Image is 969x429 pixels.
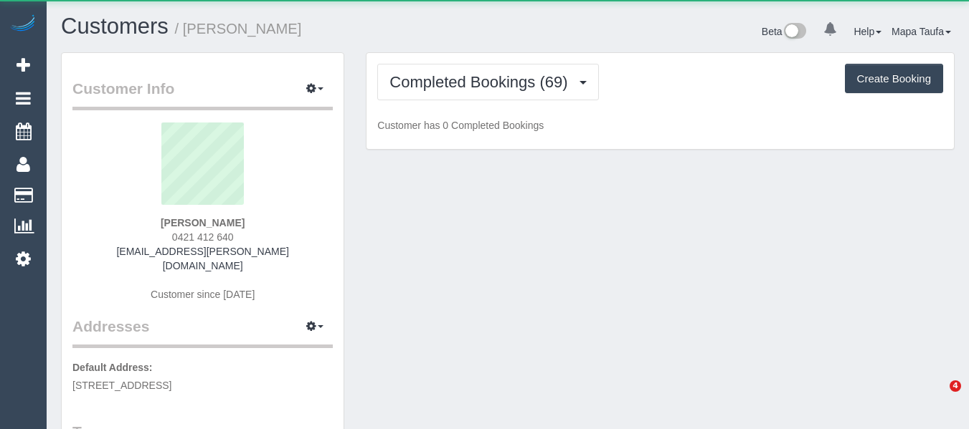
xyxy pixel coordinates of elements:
[783,23,806,42] img: New interface
[389,73,575,91] span: Completed Bookings (69)
[175,21,302,37] small: / [PERSON_NAME]
[377,64,598,100] button: Completed Bookings (69)
[161,217,245,228] strong: [PERSON_NAME]
[116,246,288,271] a: [EMAIL_ADDRESS][PERSON_NAME][DOMAIN_NAME]
[854,26,881,37] a: Help
[762,26,806,37] a: Beta
[61,14,169,39] a: Customers
[72,380,171,391] span: [STREET_ADDRESS]
[72,78,333,110] legend: Customer Info
[151,289,255,300] span: Customer since [DATE]
[72,360,153,375] label: Default Address:
[172,231,234,243] span: 0421 412 640
[377,118,943,132] p: Customer has 0 Completed Bookings
[845,64,943,94] button: Create Booking
[950,380,961,392] span: 4
[920,380,955,415] iframe: Intercom live chat
[892,26,951,37] a: Mapa Taufa
[9,14,37,34] img: Automaid Logo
